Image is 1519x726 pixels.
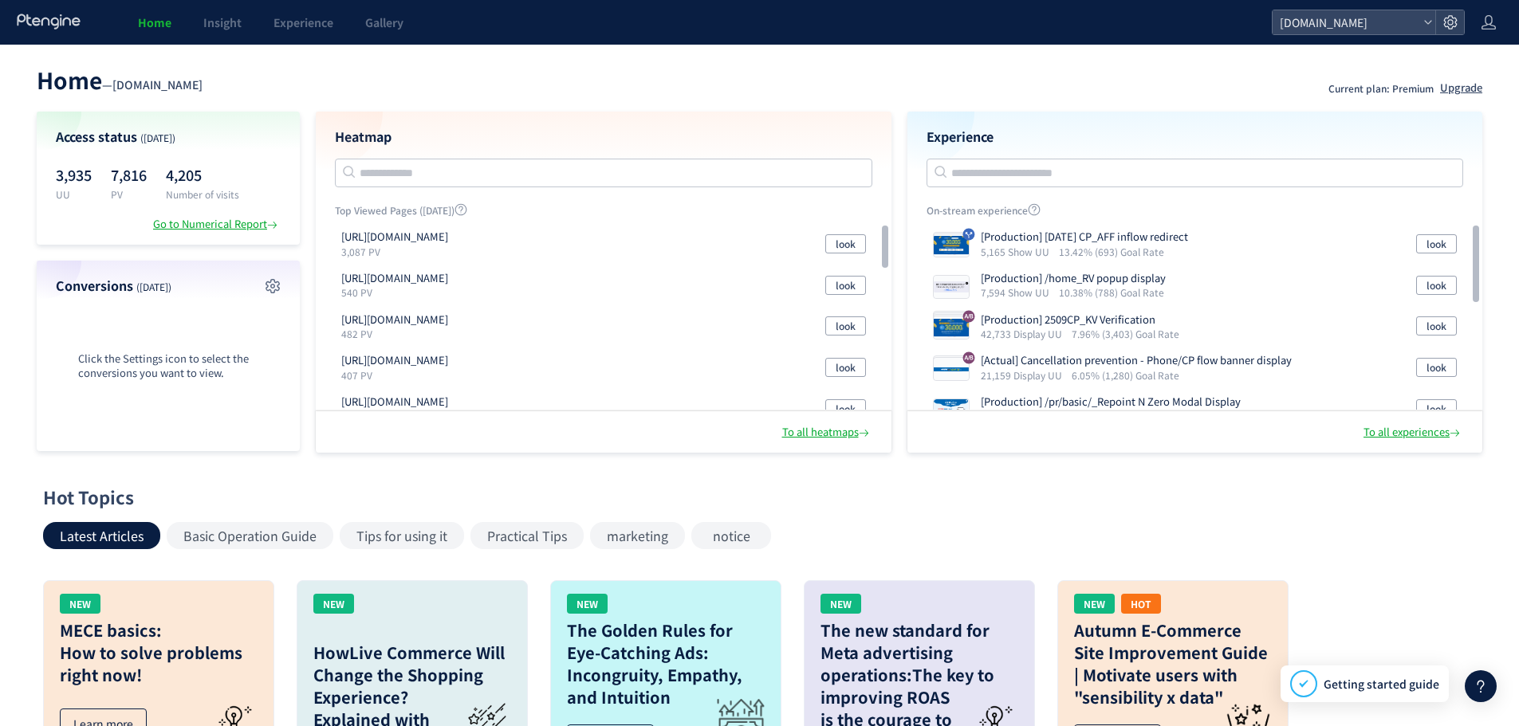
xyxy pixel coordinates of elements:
[1427,360,1446,374] font: look
[166,187,239,201] font: Number of visits
[470,522,584,549] button: Practical Tips
[836,402,856,415] font: look
[1427,278,1446,292] font: look
[567,618,742,708] font: The Golden Rules for Eye-Catching Ads: Incongruity, Empathy, and Intuition
[825,358,866,377] button: look
[981,394,1241,410] p: [Production] /pr/basic/_Repoint N Zero Modal Display
[1059,285,1164,299] i: 10.38% (788) goal percentage
[782,424,859,439] font: To all heatmaps
[341,245,455,258] p: 3,087 PV
[1427,237,1446,250] font: look
[1416,276,1457,295] button: look
[825,316,866,336] button: look
[341,312,448,328] p: https://looop-denki.com/home/news/270417
[341,285,455,299] p: 540 PV
[341,368,455,382] p: 407 PV
[1416,234,1457,253] button: look
[577,597,598,610] font: NEW
[1427,402,1446,415] font: look
[136,280,171,293] font: ([DATE])
[323,597,344,610] font: NEW
[60,526,144,545] font: Latest Articles
[1051,410,1151,423] font: 15.75% (95) Goal Rate
[1072,327,1179,340] i: 7.96% (3,403) goal percentage
[487,526,567,545] font: Practical Tips
[981,368,1062,382] font: 21,159 Display UU
[1084,597,1105,610] font: NEW
[981,353,1292,368] p: [Actual] Cancellation prevention - Phone/CP flow banner display
[981,245,1049,258] font: 5,165 Show UU
[341,271,448,286] p: https://looop-denki.com/pr/manga01/cp
[981,285,1049,299] font: 7,594 Show UU
[335,203,455,217] font: Top Viewed Pages ([DATE])
[825,399,866,418] button: look
[836,278,856,292] font: look
[37,64,102,96] font: Home
[1059,245,1164,258] font: 13.42% (693) Goal Rate
[1324,676,1439,692] font: Getting started guide
[981,312,1155,327] font: [Production] 2509CP_KV Verification
[60,618,162,642] font: MECE basics:
[102,77,112,92] font: —
[1416,358,1457,377] button: look
[56,127,137,146] font: Access status
[1059,285,1164,299] font: 10.38% (788) Goal Rate
[1275,10,1417,34] span: [DOMAIN_NAME]
[1427,319,1446,332] font: look
[153,216,267,231] font: Go to Numerical Report
[1051,410,1151,423] i: 15.75% (95) goal percentage
[1059,245,1164,258] i: 13.42% (693) goal percentage
[341,230,448,245] p: https://looop-denki.com/cp/202509
[111,187,147,201] p: PV
[934,276,969,298] img: 298d379a0dd2d1504590553b358db8891757548689962.png
[981,410,1041,423] font: 603 Show UU
[1364,424,1450,439] font: To all experiences
[273,14,333,30] span: Experience
[1416,316,1457,336] button: look
[1328,81,1434,95] font: Current plan: Premium
[836,237,856,250] font: look
[590,522,685,549] button: marketing
[112,77,203,92] font: [DOMAIN_NAME]
[167,522,333,549] button: Basic Operation Guide
[607,526,668,545] font: marketing
[313,641,349,664] font: How
[830,597,852,610] font: NEW
[341,410,455,423] p: 365 PV
[166,162,239,187] p: 4,205
[981,230,1188,245] p: [Production] September 2025 CP_AFF inflow redirect
[691,522,771,549] button: notice
[313,641,505,708] font: Live Commerce Will Change the Shopping Experience?
[981,229,1188,244] font: [Production] [DATE] CP_AFF inflow redirect
[934,399,969,422] img: 9ffc2558a8f49ee0c0892750a35b62471754632952884.png
[78,351,249,381] font: Click the Settings icon to select the conversions you want to view.
[111,162,147,187] p: 7,816
[56,276,133,295] font: Conversions
[341,327,455,340] p: 482 PV
[836,319,856,332] font: look
[981,352,1292,367] font: [Actual] Cancellation prevention - Phone/CP flow banner display
[56,162,92,187] p: 3,935
[934,316,969,339] img: 01af670e32f9305ac172b5347b30e0c51757479627611.jpeg
[981,271,1166,286] p: [Production] /home_RV popup display
[60,641,242,686] font: How to solve problems right now!
[1072,327,1179,340] font: 7.96% (3,403) Goal Rate
[365,14,403,30] font: Gallery
[981,327,1062,340] font: 42,733 Display UU
[356,526,447,545] font: Tips for using it
[820,663,994,708] font: The key to improving ROAS
[203,14,242,30] span: Insight
[934,358,969,380] img: 4b60272663bc7d6f1666c545c510498f1757321164005.png
[934,234,969,257] img: 01af670e32f9305ac172b5347b30e0c51757567150282.jpeg
[138,14,171,30] font: Home
[60,594,100,614] div: NEW
[1072,368,1179,382] font: 6.05% (1,280) Goal Rate
[825,234,866,253] button: look
[43,522,160,549] button: Latest Articles
[713,526,750,545] font: notice
[1072,368,1179,382] i: 6.05% (1,280) goal percentage
[825,276,866,295] button: look
[981,394,1241,409] font: [Production] /pr/basic/_Repoint N Zero Modal Display
[183,526,317,545] font: Basic Operation Guide
[341,353,448,368] p: https://looop-denki.com/home/join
